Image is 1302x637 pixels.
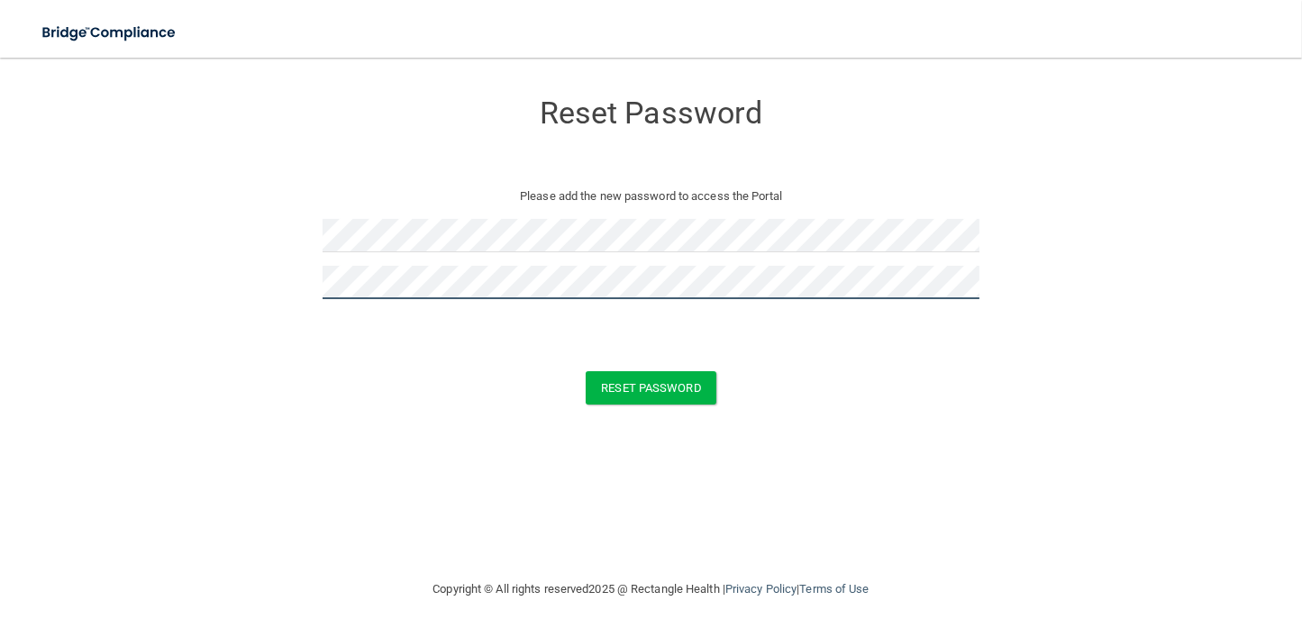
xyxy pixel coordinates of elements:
iframe: Drift Widget Chat Controller [991,540,1280,611]
a: Privacy Policy [725,582,797,596]
div: Copyright © All rights reserved 2025 @ Rectangle Health | | [323,560,980,618]
img: bridge_compliance_login_screen.278c3ca4.svg [27,14,193,51]
button: Reset Password [586,371,715,405]
h3: Reset Password [323,96,980,130]
a: Terms of Use [799,582,869,596]
p: Please add the new password to access the Portal [336,186,967,207]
